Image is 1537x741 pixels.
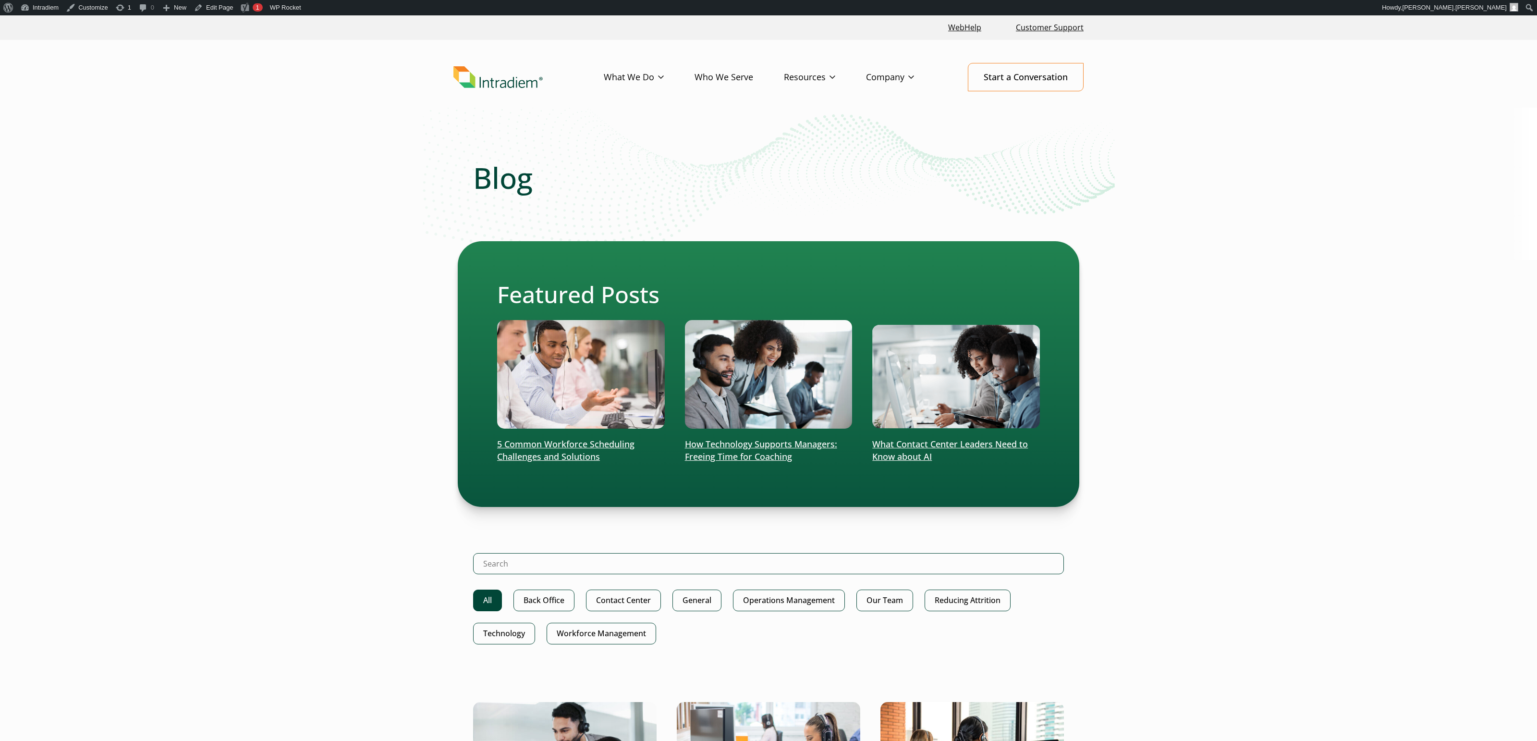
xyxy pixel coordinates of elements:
a: Start a Conversation [968,63,1084,91]
a: Company [866,63,945,91]
a: Link opens in a new window [944,17,985,38]
input: Search [473,553,1064,574]
a: What We Do [604,63,695,91]
p: How Technology Supports Managers: Freeing Time for Coaching [685,438,853,463]
span: [PERSON_NAME].[PERSON_NAME] [1403,4,1507,11]
a: Back Office [513,590,574,611]
a: Our Team [856,590,913,611]
a: Resources [784,63,866,91]
a: Operations Management [733,590,845,611]
a: Contact Center [586,590,661,611]
span: 1 [256,4,259,11]
img: Intradiem [453,66,543,88]
p: What Contact Center Leaders Need to Know about AI [872,438,1040,463]
h1: Blog [473,161,1064,195]
a: Customer Support [1012,17,1087,38]
a: Link to homepage of Intradiem [453,66,604,88]
h2: Featured Posts [497,281,1040,309]
a: Reducing Attrition [925,590,1011,611]
a: All [473,590,502,611]
a: General [672,590,721,611]
a: What Contact Center Leaders Need to Know about AI [872,320,1040,463]
form: Search Intradiem [473,553,1064,590]
a: Technology [473,623,535,644]
a: Workforce Management [547,623,656,644]
p: 5 Common Workforce Scheduling Challenges and Solutions [497,438,665,463]
a: Who We Serve [695,63,784,91]
a: How Technology Supports Managers: Freeing Time for Coaching [685,320,853,463]
a: 5 Common Workforce Scheduling Challenges and Solutions [497,320,665,463]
